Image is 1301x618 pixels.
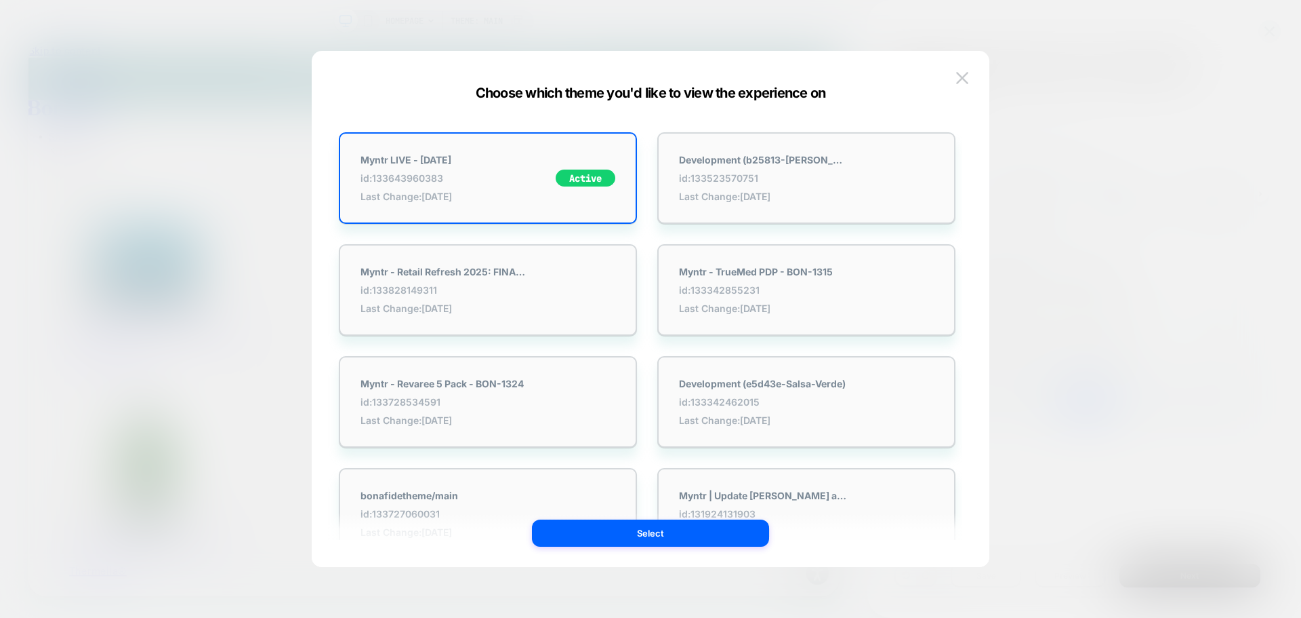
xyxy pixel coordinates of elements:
[360,490,458,501] strong: bonafidetheme/main
[54,407,1081,426] p: Revaree® Plus
[679,284,833,296] span: id: 133342855231
[360,396,524,408] span: id: 133728534591
[27,116,59,132] span: Shop
[27,135,73,151] span: Back
[360,191,452,202] span: Last Change: [DATE]
[54,153,257,356] img: Revaree Plus
[360,172,452,184] span: id: 133643960383
[360,284,530,296] span: id: 133828149311
[679,172,848,184] span: id: 133523570751
[312,85,989,101] div: Choose which theme you'd like to view the experience on
[360,414,524,426] span: Last Change: [DATE]
[54,153,1081,426] a: Revaree Plus Extra-strength vaginal dryness relief Revaree® Plus
[679,266,833,277] strong: Myntr - TrueMed PDP - BON-1315
[679,490,848,501] strong: Myntr | Update [PERSON_NAME] and Revaree LP | BON-1077
[54,374,1081,393] p: Extra-strength vaginal dryness relief
[679,191,848,202] span: Last Change: [DATE]
[532,520,769,547] button: Select
[360,303,530,314] span: Last Change: [DATE]
[360,378,524,389] strong: Myntr - Revaree 5 Pack - BON-1324
[679,378,846,389] strong: Development (e5d43e-Salsa-Verde)
[360,508,458,520] span: id: 133727060031
[679,154,848,166] strong: Development (b25813-[PERSON_NAME]-MacBook-Pro)
[679,396,846,408] span: id: 133342462015
[679,414,846,426] span: Last Change: [DATE]
[360,266,530,277] strong: Myntr - Retail Refresh 2025: FINAL - BON-1234
[679,303,833,314] span: Last Change: [DATE]
[679,508,848,520] span: id: 131924131903
[556,170,615,187] div: Active
[360,154,452,166] strong: Myntr LIVE - [DATE]
[27,116,74,132] a: Shop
